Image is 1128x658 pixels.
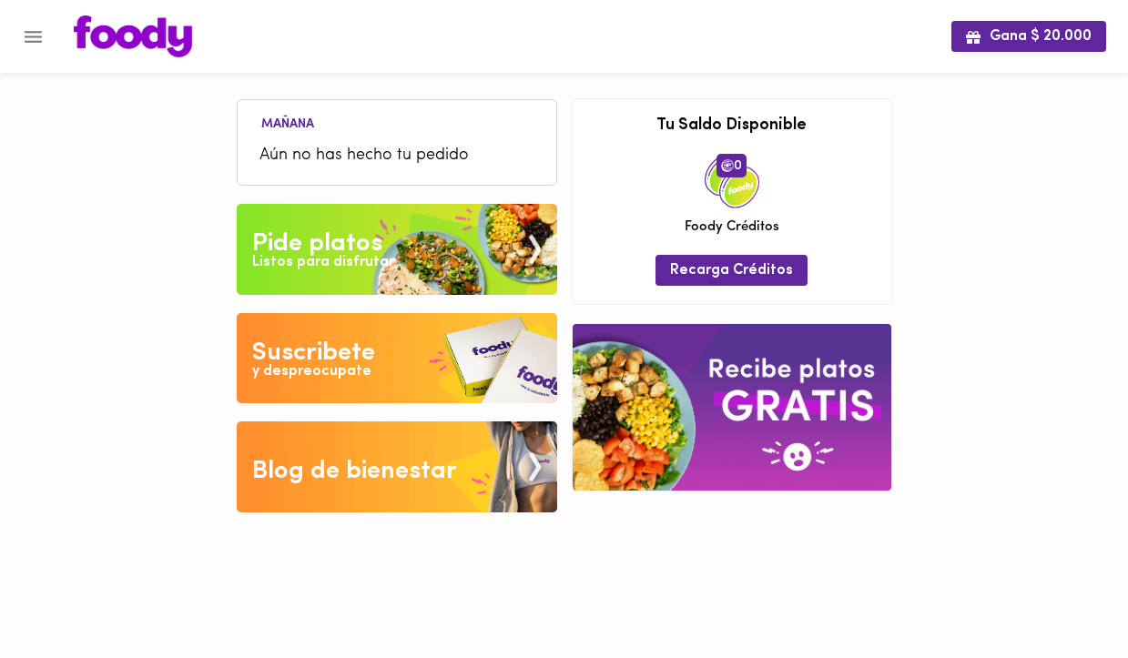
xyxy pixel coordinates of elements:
div: Blog de bienestar [252,453,457,490]
img: foody-creditos.png [721,159,734,172]
span: Gana $ 20.000 [966,28,1092,46]
div: Pide platos [252,226,382,262]
img: logo.png [74,15,192,57]
div: y despreocupate [252,361,371,382]
div: Suscribete [252,335,375,371]
img: Pide un Platos [237,204,557,295]
span: 0 [716,154,747,177]
div: Listos para disfrutar [252,252,394,273]
h3: Tu Saldo Disponible [586,117,878,136]
span: Aún no has hecho tu pedido [259,144,534,168]
img: credits-package.png [705,154,759,208]
span: Foody Créditos [685,218,779,237]
img: Blog de bienestar [237,421,557,512]
img: referral-banner.png [573,324,891,491]
img: Disfruta bajar de peso [237,313,557,404]
button: Gana $ 20.000 [951,21,1106,51]
button: Menu [11,15,56,59]
button: Recarga Créditos [655,255,808,285]
span: Recarga Créditos [670,262,793,279]
li: Mañana [247,114,329,131]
